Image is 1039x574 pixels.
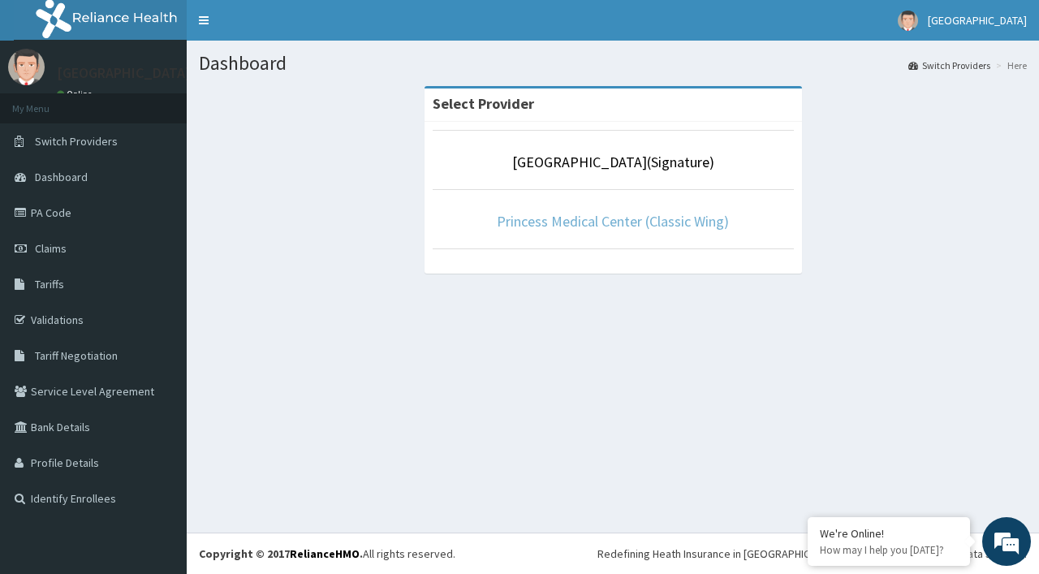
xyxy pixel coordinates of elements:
span: Claims [35,241,67,256]
div: Redefining Heath Insurance in [GEOGRAPHIC_DATA] using Telemedicine and Data Science! [597,546,1027,562]
span: Tariff Negotiation [35,348,118,363]
strong: Copyright © 2017 . [199,546,363,561]
span: Tariffs [35,277,64,291]
p: How may I help you today? [820,543,958,557]
strong: Select Provider [433,94,534,113]
p: [GEOGRAPHIC_DATA] [57,66,191,80]
a: Princess Medical Center (Classic Wing) [497,212,729,231]
footer: All rights reserved. [187,533,1039,574]
span: Dashboard [35,170,88,184]
span: Switch Providers [35,134,118,149]
div: We're Online! [820,526,958,541]
img: User Image [898,11,918,31]
a: [GEOGRAPHIC_DATA](Signature) [512,153,714,171]
img: User Image [8,49,45,85]
a: Online [57,88,96,100]
a: Switch Providers [908,58,990,72]
a: RelianceHMO [290,546,360,561]
span: [GEOGRAPHIC_DATA] [928,13,1027,28]
li: Here [992,58,1027,72]
h1: Dashboard [199,53,1027,74]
